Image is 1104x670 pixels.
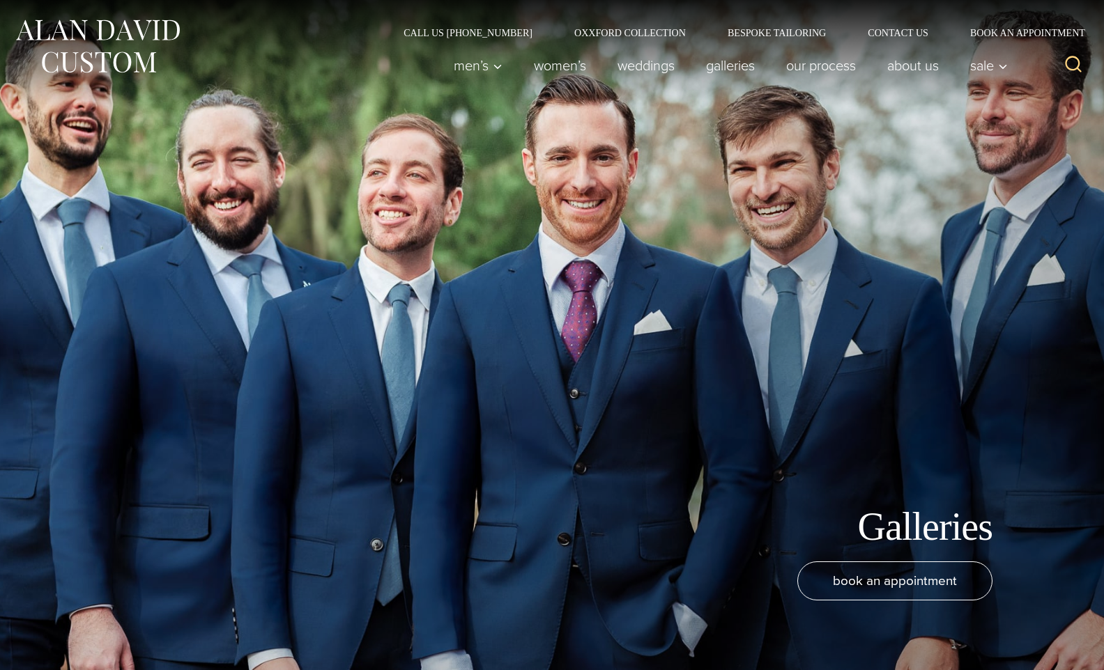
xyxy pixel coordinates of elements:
nav: Primary Navigation [438,52,1015,79]
span: Men’s [454,59,503,72]
span: book an appointment [833,570,957,591]
a: Women’s [519,52,602,79]
a: Galleries [691,52,771,79]
button: View Search Form [1057,49,1090,82]
nav: Secondary Navigation [383,28,1090,38]
span: Sale [970,59,1008,72]
a: book an appointment [797,561,992,600]
a: Oxxford Collection [553,28,707,38]
a: Contact Us [847,28,949,38]
a: Book an Appointment [949,28,1090,38]
a: Our Process [771,52,872,79]
a: Call Us [PHONE_NUMBER] [383,28,553,38]
a: About Us [872,52,955,79]
a: Bespoke Tailoring [707,28,847,38]
h1: Galleries [858,504,993,550]
a: weddings [602,52,691,79]
img: Alan David Custom [14,15,181,77]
